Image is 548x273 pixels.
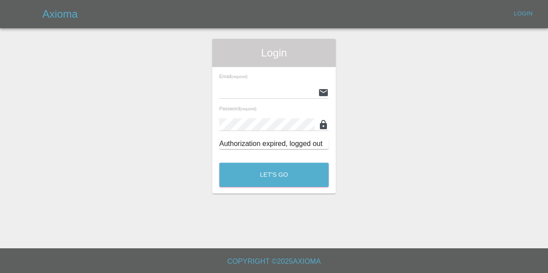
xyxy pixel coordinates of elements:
[219,138,329,149] div: Authorization expired, logged out
[219,163,329,187] button: Let's Go
[7,255,541,268] h6: Copyright © 2025 Axioma
[219,74,248,79] span: Email
[509,7,537,21] a: Login
[240,107,256,111] small: (required)
[42,7,78,21] h5: Axioma
[219,46,329,60] span: Login
[231,75,248,79] small: (required)
[219,106,256,111] span: Password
